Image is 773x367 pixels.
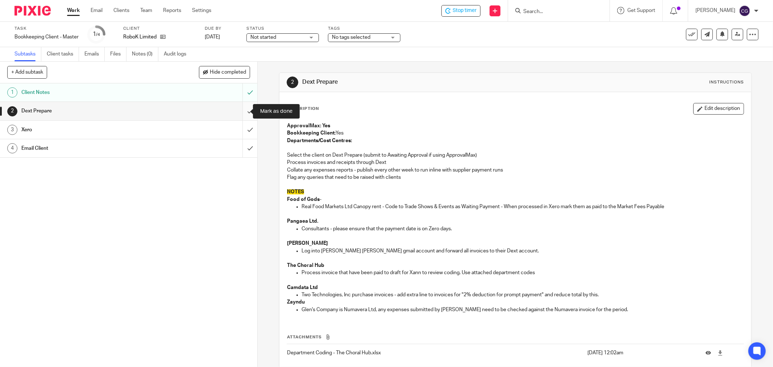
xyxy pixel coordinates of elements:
[523,9,588,15] input: Search
[210,70,246,75] span: Hide completed
[199,66,250,78] button: Hide completed
[287,138,352,143] strong: Departments/Cost Centres:
[7,125,17,135] div: 3
[287,335,322,339] span: Attachments
[287,263,324,268] strong: The Choral Hub
[287,123,330,128] strong: ApprovalMax: Yes
[695,7,735,14] p: [PERSON_NAME]
[250,35,276,40] span: Not started
[332,35,370,40] span: No tags selected
[21,87,164,98] h1: Client Notes
[587,349,694,356] p: [DATE] 12:02am
[287,77,298,88] div: 2
[47,47,79,61] a: Client tasks
[123,26,196,32] label: Client
[14,26,79,32] label: Task
[287,219,318,224] strong: Pangaea Ltd.
[739,5,751,17] img: svg%3E
[7,66,47,78] button: + Add subtask
[302,225,744,232] p: Consultants - please ensure that the payment date is on Zero days.
[287,300,305,305] strong: Zayndu
[164,47,192,61] a: Audit logs
[7,143,17,153] div: 4
[287,152,744,159] p: Select the client on Dext Prepare (submit to Awaiting Approval if using ApprovalMax)
[93,30,100,38] div: 1
[14,6,51,16] img: Pixie
[192,7,211,14] a: Settings
[441,5,481,17] div: RoboK Limited - Bookkeeping Client - Master
[287,349,583,356] p: Department Coding - The Choral Hub.xlsx
[21,124,164,135] h1: Xero
[287,106,319,112] p: Description
[302,78,531,86] h1: Dext Prepare
[287,129,744,137] p: Yes
[140,7,152,14] a: Team
[302,247,744,255] p: Log into [PERSON_NAME] [PERSON_NAME] gmail account and forward all invoices to their Dext account.
[709,79,744,85] div: Instructions
[132,47,158,61] a: Notes (0)
[67,7,80,14] a: Work
[718,349,723,356] a: Download
[7,87,17,98] div: 1
[287,197,320,202] strong: Food of Gods
[287,196,744,203] p: -
[7,106,17,116] div: 2
[110,47,126,61] a: Files
[302,306,744,313] p: Glen's Company is Numavera Ltd, any expenses submitted by [PERSON_NAME] need to be checked agains...
[205,34,220,40] span: [DATE]
[96,33,100,37] small: /4
[123,33,157,41] p: RoboK Limited
[302,203,744,210] p: Real Food Markets Ltd Canopy rent - Code to Trade Shows & Events as Waiting Payment - When proces...
[287,131,336,136] strong: Bookkeeping Client:
[627,8,655,13] span: Get Support
[287,166,744,174] p: Collate any expenses reports - publish every other week to run inline with supplier payment runs
[693,103,744,115] button: Edit description
[84,47,105,61] a: Emails
[21,106,164,116] h1: Dext Prepare
[302,269,744,276] p: Process invoice that have been paid to draft for Xann to review coding. Use attached department c...
[246,26,319,32] label: Status
[328,26,400,32] label: Tags
[302,291,744,298] p: Two Technologies, Inc purchase invoices - add extra line to invoices for "2% deduction for prompt...
[14,47,41,61] a: Subtasks
[287,189,304,194] span: NOTES
[205,26,237,32] label: Due by
[287,159,744,166] p: Process invoices and receipts through Dext
[163,7,181,14] a: Reports
[14,33,79,41] div: Bookkeeping Client - Master
[91,7,103,14] a: Email
[287,285,318,290] strong: Camdata Ltd
[453,7,477,15] span: Stop timer
[21,143,164,154] h1: Email Client
[113,7,129,14] a: Clients
[287,174,744,181] p: Flag any queries that need to be raised with clients
[287,241,328,246] strong: [PERSON_NAME]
